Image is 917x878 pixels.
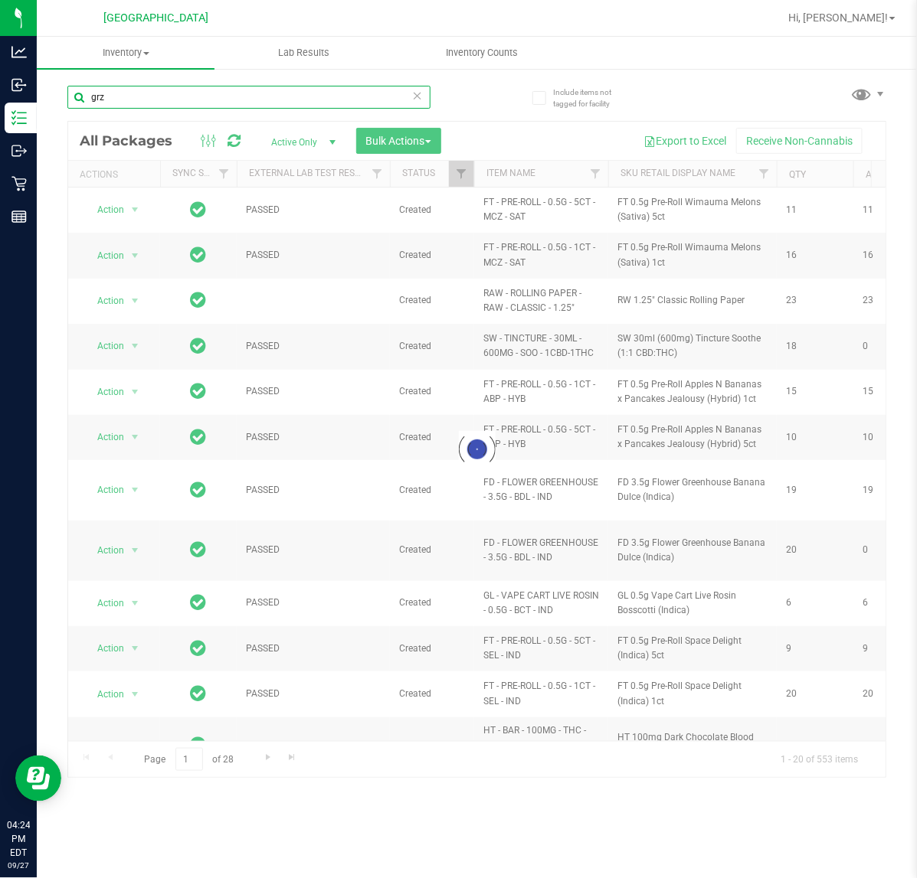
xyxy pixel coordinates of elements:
[11,44,27,60] inline-svg: Analytics
[11,209,27,224] inline-svg: Reports
[11,176,27,191] inline-svg: Retail
[412,86,423,106] span: Clear
[553,86,630,109] span: Include items not tagged for facility
[37,37,215,69] a: Inventory
[104,11,209,24] span: [GEOGRAPHIC_DATA]
[11,77,27,93] inline-svg: Inbound
[11,110,27,126] inline-svg: Inventory
[15,756,61,801] iframe: Resource center
[257,46,350,60] span: Lab Results
[7,818,30,860] p: 04:24 PM EDT
[7,860,30,871] p: 09/27
[425,46,539,60] span: Inventory Counts
[215,37,392,69] a: Lab Results
[37,46,215,60] span: Inventory
[393,37,571,69] a: Inventory Counts
[67,86,431,109] input: Search Package ID, Item Name, SKU, Lot or Part Number...
[11,143,27,158] inline-svg: Outbound
[788,11,888,24] span: Hi, [PERSON_NAME]!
